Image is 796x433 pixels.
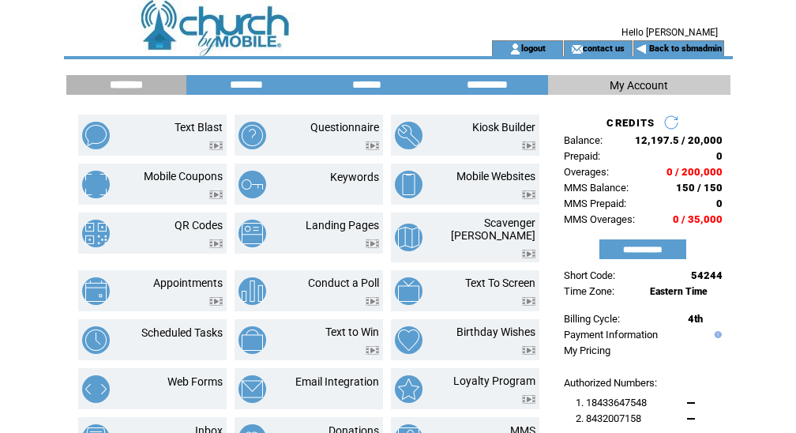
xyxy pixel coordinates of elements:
[564,329,658,341] a: Payment Information
[366,239,379,248] img: video.png
[576,397,647,409] span: 1. 18433647548
[666,166,723,178] span: 0 / 200,000
[153,277,223,289] a: Appointments
[82,326,110,354] img: scheduled-tasks.png
[144,170,223,183] a: Mobile Coupons
[564,198,626,209] span: MMS Prepaid:
[451,216,535,242] a: Scavenger [PERSON_NAME]
[564,134,603,146] span: Balance:
[141,326,223,339] a: Scheduled Tasks
[571,43,583,55] img: contact_us_icon.gif
[522,297,535,306] img: video.png
[456,326,535,338] a: Birthday Wishes
[564,285,614,297] span: Time Zone:
[522,395,535,404] img: video.png
[82,375,110,403] img: web-forms.png
[522,190,535,199] img: video.png
[308,277,379,289] a: Conduct a Poll
[583,43,625,53] a: contact us
[564,150,600,162] span: Prepaid:
[649,43,722,54] a: Back to sbmadmin
[330,171,379,183] a: Keywords
[310,121,379,134] a: Questionnaire
[610,79,668,92] span: My Account
[676,182,723,194] span: 150 / 150
[564,166,609,178] span: Overages:
[238,375,266,403] img: email-integration.png
[564,345,610,356] a: My Pricing
[395,326,422,354] img: birthday-wishes.png
[209,239,223,248] img: video.png
[295,375,379,388] a: Email Integration
[564,377,657,389] span: Authorized Numbers:
[395,375,422,403] img: loyalty-program.png
[238,277,266,305] img: conduct-a-poll.png
[711,331,722,338] img: help.gif
[522,141,535,150] img: video.png
[673,213,723,225] span: 0 / 35,000
[238,171,266,198] img: keywords.png
[395,277,422,305] img: text-to-screen.png
[564,313,620,325] span: Billing Cycle:
[522,250,535,258] img: video.png
[564,213,635,225] span: MMS Overages:
[465,277,535,289] a: Text To Screen
[509,43,521,55] img: account_icon.gif
[395,171,422,198] img: mobile-websites.png
[209,297,223,306] img: video.png
[82,171,110,198] img: mobile-coupons.png
[395,122,422,149] img: kiosk-builder.png
[325,326,379,338] a: Text to Win
[691,269,723,281] span: 54244
[82,277,110,305] img: appointments.png
[238,122,266,149] img: questionnaire.png
[636,43,648,55] img: backArrow.gif
[564,182,629,194] span: MMS Balance:
[175,219,223,232] a: QR Codes
[395,224,422,251] img: scavenger-hunt.png
[209,141,223,150] img: video.png
[167,375,223,388] a: Web Forms
[688,313,703,325] span: 4th
[453,375,535,387] a: Loyalty Program
[635,134,723,146] span: 12,197.5 / 20,000
[366,141,379,150] img: video.png
[238,326,266,354] img: text-to-win.png
[366,346,379,355] img: video.png
[522,346,535,355] img: video.png
[306,219,379,232] a: Landing Pages
[238,220,266,247] img: landing-pages.png
[82,122,110,149] img: text-blast.png
[472,121,535,134] a: Kiosk Builder
[716,198,723,209] span: 0
[716,150,723,162] span: 0
[564,269,615,281] span: Short Code:
[606,117,655,129] span: CREDITS
[650,286,708,297] span: Eastern Time
[521,43,546,53] a: logout
[82,220,110,247] img: qr-codes.png
[209,190,223,199] img: video.png
[175,121,223,134] a: Text Blast
[621,27,718,38] span: Hello [PERSON_NAME]
[576,412,641,424] span: 2. 8432007158
[366,297,379,306] img: video.png
[456,170,535,183] a: Mobile Websites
